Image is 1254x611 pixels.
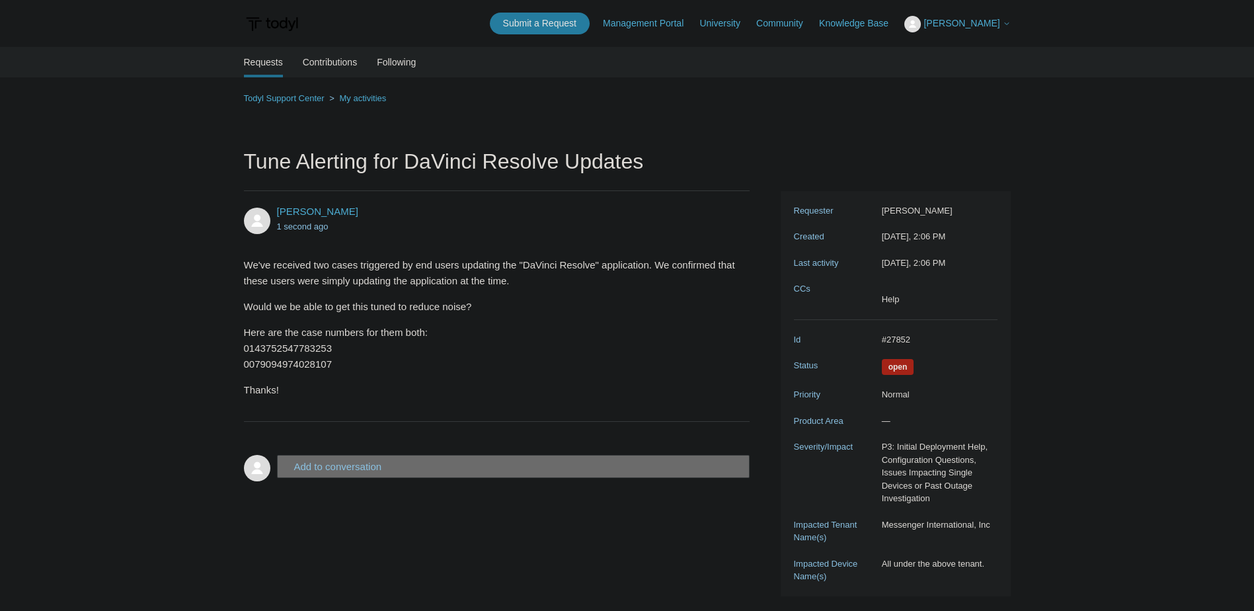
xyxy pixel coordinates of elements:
time: 09/02/2025, 14:06 [882,231,946,241]
h1: Tune Alerting for DaVinci Resolve Updates [244,145,750,191]
li: My activities [327,93,386,103]
button: [PERSON_NAME] [904,16,1010,32]
dt: Severity/Impact [794,440,875,454]
time: 09/02/2025, 14:06 [882,258,946,268]
button: Add to conversation [277,455,750,478]
dd: All under the above tenant. [875,557,998,571]
dd: Messenger International, Inc [875,518,998,532]
a: Following [377,47,416,77]
p: Thanks! [244,382,737,398]
a: Knowledge Base [819,17,902,30]
p: Would we be able to get this tuned to reduce noise? [244,299,737,315]
dt: Id [794,333,875,346]
a: Contributions [303,47,358,77]
a: Management Portal [603,17,697,30]
a: Submit a Request [490,13,590,34]
span: We are working on a response for you [882,359,914,375]
time: 09/02/2025, 14:06 [277,222,329,231]
dt: Created [794,230,875,243]
a: [PERSON_NAME] [277,206,358,217]
dt: Last activity [794,257,875,270]
li: Help [882,293,900,306]
li: Requests [244,47,283,77]
dd: P3: Initial Deployment Help, Configuration Questions, Issues Impacting Single Devices or Past Out... [875,440,998,505]
dd: Normal [875,388,998,401]
p: We've received two cases triggered by end users updating the "DaVinci Resolve" application. We co... [244,257,737,289]
img: Todyl Support Center Help Center home page [244,12,300,36]
span: Tyler Silver [277,206,358,217]
p: Here are the case numbers for them both: 0143752547783253 0079094974028107 [244,325,737,372]
a: University [699,17,753,30]
dd: [PERSON_NAME] [875,204,998,218]
dt: CCs [794,282,875,296]
span: [PERSON_NAME] [923,18,999,28]
a: My activities [339,93,386,103]
dt: Priority [794,388,875,401]
dd: — [875,415,998,428]
dt: Product Area [794,415,875,428]
li: Todyl Support Center [244,93,327,103]
dt: Status [794,359,875,372]
a: Community [756,17,816,30]
a: Todyl Support Center [244,93,325,103]
dd: #27852 [875,333,998,346]
dt: Impacted Tenant Name(s) [794,518,875,544]
dt: Requester [794,204,875,218]
dt: Impacted Device Name(s) [794,557,875,583]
